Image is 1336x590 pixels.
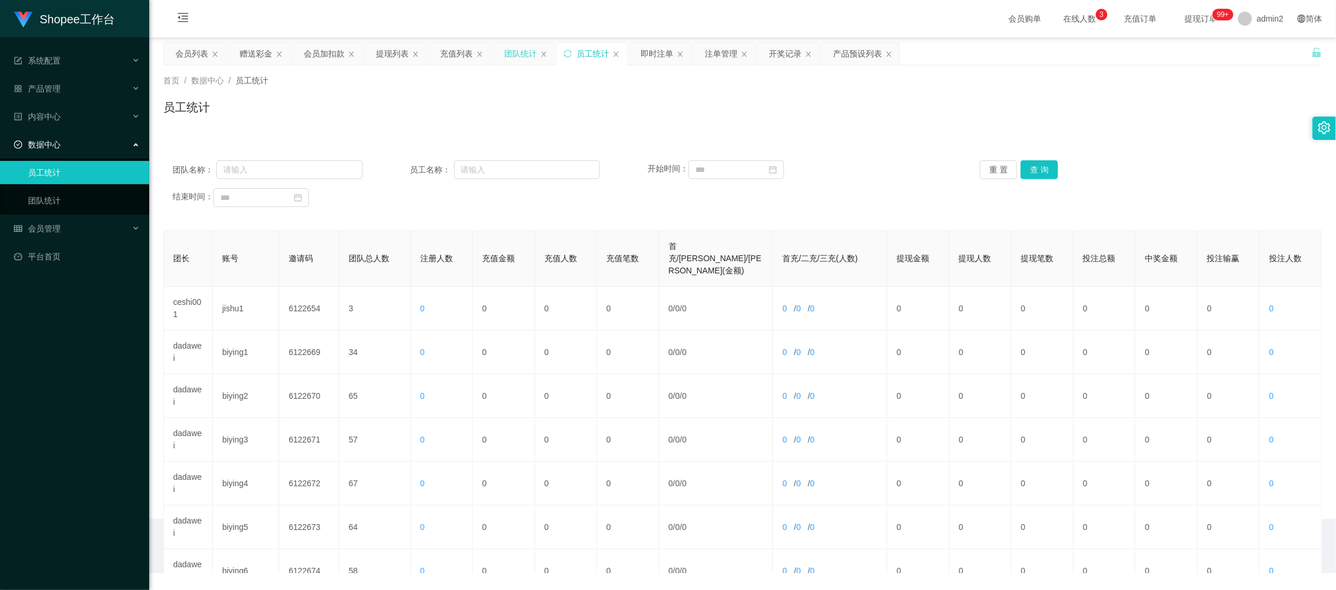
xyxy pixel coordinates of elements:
td: / / [773,418,887,462]
td: dadawei [164,331,213,374]
span: 0 [420,347,425,357]
td: / / [659,462,774,505]
h1: 员工统计 [163,99,210,116]
span: 系统配置 [14,56,61,65]
td: 67 [339,462,411,505]
i: 图标: close [677,51,684,58]
td: 0 [535,418,597,462]
td: 6122672 [279,462,339,505]
td: / / [773,287,887,331]
span: 中奖金额 [1145,254,1177,263]
span: 0 [675,435,680,444]
span: 团长 [173,254,189,263]
td: 0 [887,505,950,549]
span: 0 [810,391,815,401]
a: 员工统计 [28,161,140,184]
td: / / [659,287,774,331]
span: 0 [682,435,687,444]
div: 产品预设列表 [833,43,882,65]
i: 图标: close [348,51,355,58]
td: dadawei [164,505,213,549]
span: 0 [420,391,425,401]
td: biying3 [213,418,279,462]
span: 结束时间： [173,192,213,202]
span: 注册人数 [420,254,453,263]
td: 0 [473,505,535,549]
span: 0 [675,391,680,401]
span: 0 [782,435,787,444]
td: 0 [950,287,1012,331]
span: 员工名称： [410,164,453,176]
p: 3 [1100,9,1104,20]
span: 0 [1269,479,1274,488]
span: 0 [810,479,815,488]
td: 0 [1198,287,1260,331]
input: 请输入 [454,160,600,179]
span: 0 [782,347,787,357]
td: 0 [1198,374,1260,418]
td: / / [773,374,887,418]
td: 0 [950,418,1012,462]
span: 投注人数 [1269,254,1302,263]
span: 0 [796,304,801,313]
td: 65 [339,374,411,418]
td: 0 [1011,418,1074,462]
span: 充值订单 [1118,15,1162,23]
span: 0 [796,391,801,401]
a: Shopee工作台 [14,14,115,23]
td: 6122671 [279,418,339,462]
i: 图标: close [276,51,283,58]
div: 2021 [159,547,1327,559]
i: 图标: close [412,51,419,58]
span: 0 [682,566,687,575]
span: 提现订单 [1179,15,1223,23]
td: 0 [473,374,535,418]
td: jishu1 [213,287,279,331]
span: 提现人数 [959,254,992,263]
td: 0 [887,374,950,418]
span: 0 [782,566,787,575]
span: 0 [420,304,425,313]
input: 请输入 [216,160,363,179]
span: 数据中心 [14,140,61,149]
span: 0 [782,304,787,313]
span: 0 [810,435,815,444]
span: 0 [420,566,425,575]
span: 充值金额 [482,254,515,263]
td: 0 [1011,287,1074,331]
span: 0 [1269,347,1274,357]
td: dadawei [164,418,213,462]
i: 图标: setting [1318,121,1331,134]
td: 0 [1135,462,1198,505]
td: 0 [1135,331,1198,374]
span: 0 [810,566,815,575]
span: 0 [420,522,425,532]
span: 0 [675,479,680,488]
span: 0 [1269,435,1274,444]
td: 0 [950,331,1012,374]
td: 0 [473,331,535,374]
span: 0 [669,435,673,444]
td: 0 [887,331,950,374]
td: 0 [1135,418,1198,462]
span: 充值人数 [544,254,577,263]
div: 提现列表 [376,43,409,65]
span: 0 [669,391,673,401]
div: 员工统计 [576,43,609,65]
span: 开始时间： [648,164,688,174]
td: 0 [473,287,535,331]
td: / / [659,418,774,462]
td: 0 [1135,374,1198,418]
h1: Shopee工作台 [40,1,115,38]
td: 0 [1074,418,1136,462]
span: 0 [1269,522,1274,532]
td: 0 [950,374,1012,418]
td: 0 [597,331,659,374]
span: 充值笔数 [606,254,639,263]
span: 0 [682,347,687,357]
span: 投注输赢 [1207,254,1240,263]
div: 即时注单 [641,43,673,65]
span: 0 [675,347,680,357]
i: 图标: check-circle-o [14,141,22,149]
span: 会员管理 [14,224,61,233]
